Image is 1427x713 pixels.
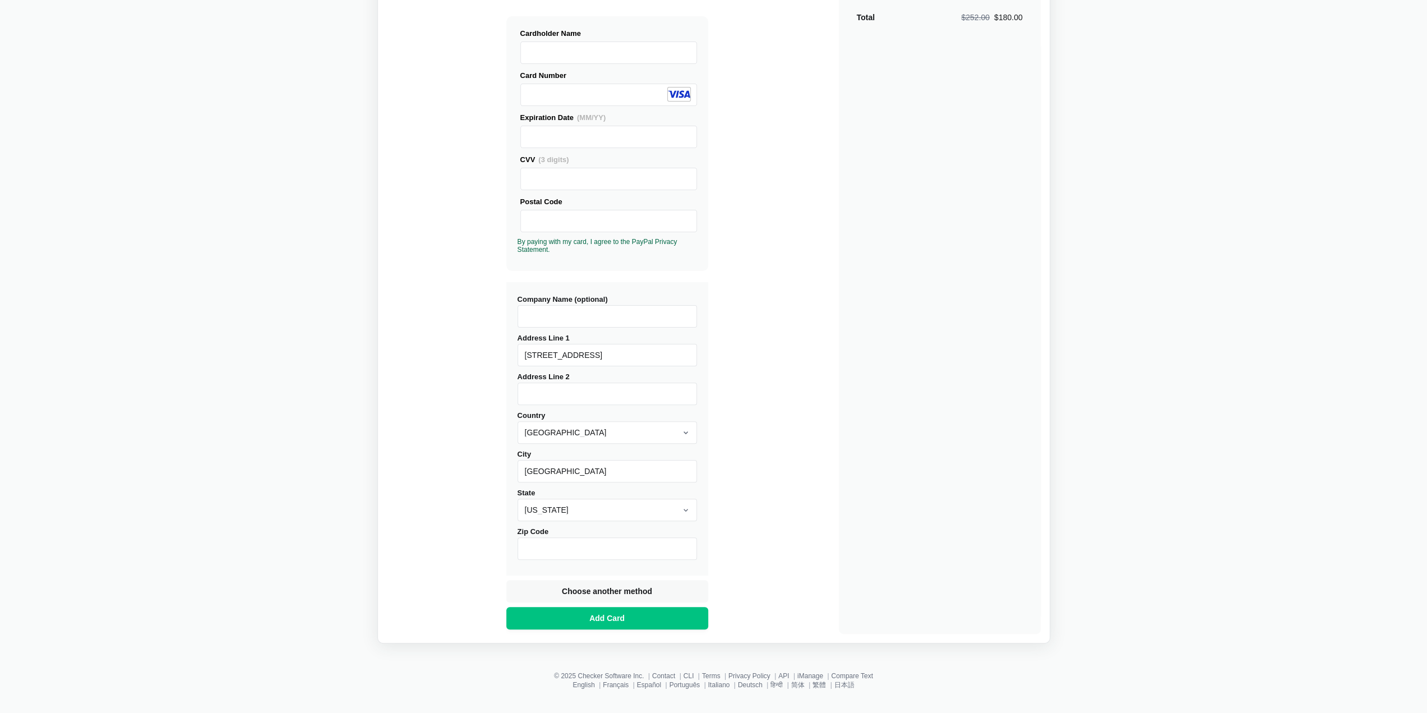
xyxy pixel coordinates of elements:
span: (MM/YY) [577,113,606,122]
a: CLI [684,672,694,680]
label: Address Line 2 [518,372,697,405]
a: 繁體 [812,681,826,689]
a: Contact [652,672,675,680]
iframe: Secure Credit Card Frame - Cardholder Name [525,42,692,63]
label: Address Line 1 [518,334,697,366]
input: Company Name (optional) [518,305,697,328]
a: Português [669,681,700,689]
span: $252.00 [961,13,990,22]
input: Zip Code [518,537,697,560]
li: © 2025 Checker Software Inc. [554,673,652,679]
select: Country [518,421,697,444]
iframe: Secure Credit Card Frame - CVV [525,168,692,190]
div: Postal Code [520,196,697,208]
a: API [778,672,789,680]
a: 简体 [791,681,805,689]
label: Country [518,411,697,444]
a: Terms [702,672,721,680]
div: Cardholder Name [520,27,697,39]
div: Card Number [520,70,697,81]
label: State [518,489,697,521]
strong: Total [857,13,875,22]
button: Add Card [506,607,708,629]
label: Zip Code [518,527,697,560]
a: English [572,681,594,689]
span: (3 digits) [538,155,569,164]
label: Company Name (optional) [518,295,697,328]
a: हिन्दी [770,681,783,689]
a: By paying with my card, I agree to the PayPal Privacy Statement. [518,238,677,254]
a: Privacy Policy [728,672,770,680]
span: Add Card [587,613,627,624]
div: $180.00 [961,12,1022,23]
a: Compare Text [831,672,872,680]
label: City [518,450,697,482]
a: Deutsch [738,681,763,689]
input: Address Line 1 [518,344,697,366]
input: Address Line 2 [518,383,697,405]
a: Español [637,681,661,689]
select: State [518,499,697,521]
iframe: Secure Credit Card Frame - Postal Code [525,210,692,232]
a: iManage [797,672,823,680]
a: Italiano [708,681,730,689]
input: City [518,460,697,482]
a: 日本語 [834,681,855,689]
div: CVV [520,154,697,165]
a: Français [603,681,629,689]
span: Choose another method [560,586,654,597]
iframe: Secure Credit Card Frame - Expiration Date [525,126,692,148]
div: Expiration Date [520,112,697,123]
button: Choose another method [506,580,708,602]
iframe: Secure Credit Card Frame - Credit Card Number [525,84,692,105]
